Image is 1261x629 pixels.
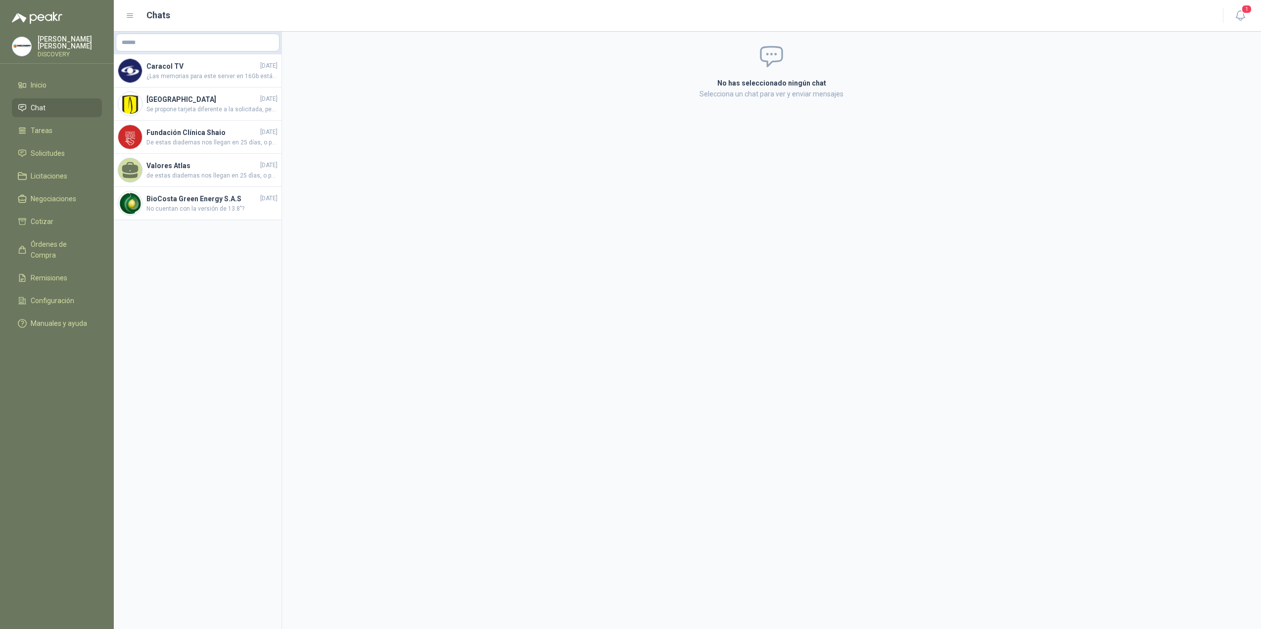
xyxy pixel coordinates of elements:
[12,98,102,117] a: Chat
[260,128,278,137] span: [DATE]
[114,88,281,121] a: Company Logo[GEOGRAPHIC_DATA][DATE]Se propone tarjeta diferente a la solicitada, pero sería la má...
[114,187,281,220] a: Company LogoBioCosta Green Energy S.A.S[DATE]No cuentan con la versión de 13.8"?
[114,154,281,187] a: Valores Atlas[DATE]de estas diademas nos llegan en 25 dìas, o para entrega inmediata tenemos esta...
[146,204,278,214] span: No cuentan con la versión de 13.8"?
[31,102,46,113] span: Chat
[31,239,93,261] span: Órdenes de Compra
[114,121,281,154] a: Company LogoFundación Clínica Shaio[DATE]De estas diademas nos llegan en 25 días, o para entrega ...
[31,193,76,204] span: Negociaciones
[31,272,67,283] span: Remisiones
[31,171,67,181] span: Licitaciones
[146,171,278,180] span: de estas diademas nos llegan en 25 dìas, o para entrega inmediata tenemos estas que son las que r...
[146,127,258,138] h4: Fundación Clínica Shaio
[1241,4,1252,14] span: 1
[1231,7,1249,25] button: 1
[12,212,102,231] a: Cotizar
[38,36,102,49] p: [PERSON_NAME] [PERSON_NAME]
[599,89,944,99] p: Selecciona un chat para ver y enviar mensajes
[146,8,170,22] h1: Chats
[31,125,52,136] span: Tareas
[146,193,258,204] h4: BioCosta Green Energy S.A.S
[12,167,102,185] a: Licitaciones
[31,80,47,90] span: Inicio
[38,51,102,57] p: DISCOVERY
[31,216,53,227] span: Cotizar
[31,148,65,159] span: Solicitudes
[118,125,142,149] img: Company Logo
[260,161,278,170] span: [DATE]
[114,54,281,88] a: Company LogoCaracol TV[DATE]¿Las memorias para este server en 16Gb están descontinuadas podemos o...
[12,144,102,163] a: Solicitudes
[146,138,278,147] span: De estas diademas nos llegan en 25 días, o para entrega inmediata tenemos estas que son las que r...
[12,189,102,208] a: Negociaciones
[31,295,74,306] span: Configuración
[12,314,102,333] a: Manuales y ayuda
[12,121,102,140] a: Tareas
[146,105,278,114] span: Se propone tarjeta diferente a la solicitada, pero sería la más similar que podemos ofrecer
[260,61,278,71] span: [DATE]
[12,291,102,310] a: Configuración
[146,94,258,105] h4: [GEOGRAPHIC_DATA]
[31,318,87,329] span: Manuales y ayuda
[118,59,142,83] img: Company Logo
[12,37,31,56] img: Company Logo
[260,194,278,203] span: [DATE]
[12,12,62,24] img: Logo peakr
[118,191,142,215] img: Company Logo
[260,94,278,104] span: [DATE]
[12,76,102,94] a: Inicio
[146,160,258,171] h4: Valores Atlas
[12,235,102,265] a: Órdenes de Compra
[12,269,102,287] a: Remisiones
[118,92,142,116] img: Company Logo
[146,61,258,72] h4: Caracol TV
[146,72,278,81] span: ¿Las memorias para este server en 16Gb están descontinuadas podemos ofrecer de 32GB, es posible?
[599,78,944,89] h2: No has seleccionado ningún chat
